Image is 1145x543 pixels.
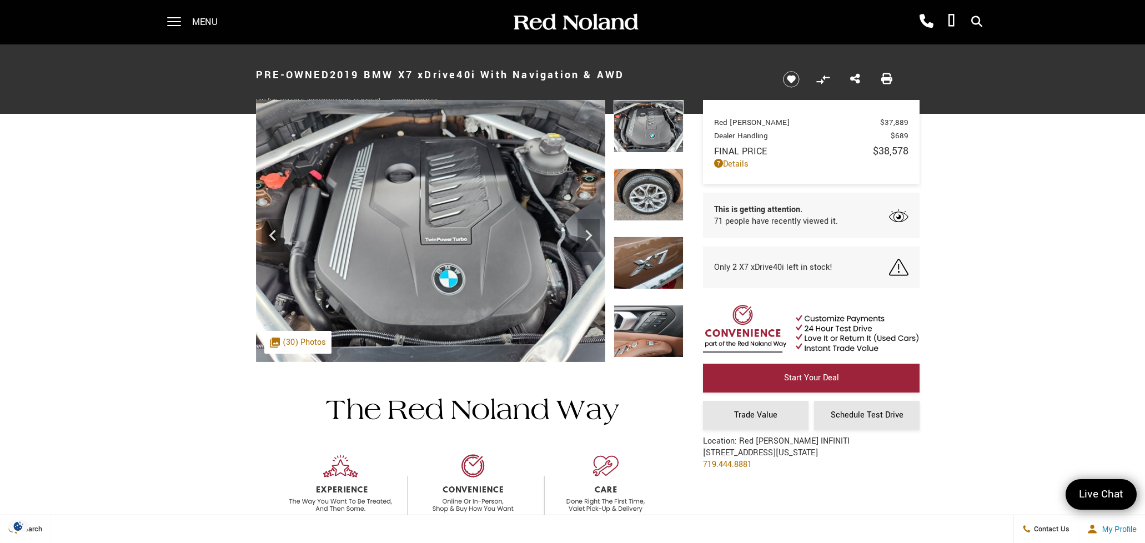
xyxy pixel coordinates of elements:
span: VIN: [256,97,268,105]
span: Live Chat [1073,487,1129,502]
a: Details [714,158,908,170]
button: Compare Vehicle [815,71,831,88]
h1: 2019 BMW X7 xDrive40i With Navigation & AWD [256,53,764,97]
span: Dealer Handling [714,130,891,141]
span: Start Your Deal [784,372,839,384]
span: UI084562 [412,97,438,105]
span: $38,578 [873,144,908,158]
img: Red Noland Auto Group [511,13,639,32]
a: Final Price $38,578 [714,144,908,158]
section: Click to Open Cookie Consent Modal [6,520,31,532]
span: Final Price [714,145,873,158]
strong: Pre-Owned [256,68,330,82]
a: Share this Pre-Owned 2019 BMW X7 xDrive40i With Navigation & AWD [850,72,860,87]
span: Contact Us [1031,524,1069,534]
span: $37,889 [880,117,908,128]
button: Save vehicle [779,71,803,88]
span: Only 2 X7 xDrive40i left in stock! [714,262,832,273]
span: My Profile [1098,525,1137,534]
a: Start Your Deal [703,364,920,393]
img: Opt-Out Icon [6,520,31,532]
button: Open user profile menu [1078,515,1145,543]
a: Dealer Handling $689 [714,130,908,141]
span: Trade Value [734,409,777,421]
span: [US_VEHICLE_IDENTIFICATION_NUMBER] [268,97,380,105]
span: Stock: [391,97,412,105]
img: Used 2019 Brown BMW xDrive40i image 26 [614,168,684,221]
img: Used 2019 Brown BMW xDrive40i image 28 [614,305,684,358]
a: Trade Value [703,401,808,430]
img: Used 2019 Brown BMW xDrive40i image 27 [614,237,684,289]
a: Red [PERSON_NAME] $37,889 [714,117,908,128]
a: Schedule Test Drive [814,401,920,430]
img: Used 2019 Brown BMW xDrive40i image 25 [256,100,605,362]
div: (30) Photos [264,331,332,354]
img: Used 2019 Brown BMW xDrive40i image 25 [614,100,684,153]
div: Previous [262,219,284,252]
span: Schedule Test Drive [831,409,903,421]
span: Red [PERSON_NAME] [714,117,880,128]
a: Print this Pre-Owned 2019 BMW X7 xDrive40i With Navigation & AWD [881,72,892,87]
span: 71 people have recently viewed it. [714,215,838,227]
span: $689 [891,130,908,141]
a: Live Chat [1066,479,1137,510]
a: 719.444.8881 [703,459,752,470]
div: Location: Red [PERSON_NAME] INFINITI [STREET_ADDRESS][US_STATE] [703,435,850,479]
span: This is getting attention. [714,204,838,215]
div: Next [577,219,600,252]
